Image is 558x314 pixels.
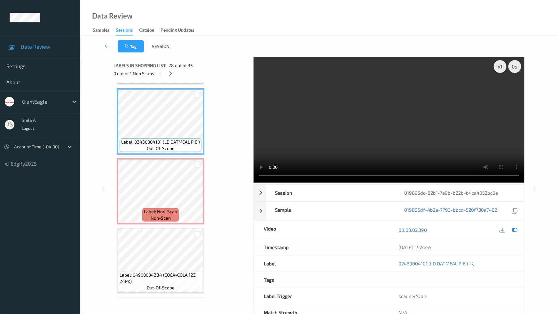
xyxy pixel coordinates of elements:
[404,207,497,215] a: 019895df-4b2e-7793-bbcd-520f730a7492
[398,227,427,233] a: 00:03:02.390
[147,285,175,291] span: out-of-scope
[114,69,249,77] div: 0 out of 1 Non Scans
[120,272,201,285] span: Label: 04900004284 (COCA-COLA 12Z 24PK)
[266,185,395,201] div: Session
[114,62,166,69] span: Labels in shopping list:
[398,244,514,250] div: [DATE] 17:24:55
[254,239,389,255] div: Timestamp
[144,208,177,215] span: Label: Non-Scan
[266,202,395,220] div: Sample
[254,272,389,288] div: Tags
[93,27,109,35] div: Samples
[494,60,507,73] div: x 1
[508,60,521,73] div: 0 s
[398,260,468,267] a: 02430004101 (LD OATMEAL PIE )
[254,184,524,201] div: Session019895dc-82b1-7e9b-b22b-b4ca4052bc6e
[118,40,144,52] button: Tag
[161,26,200,35] a: Pending Updates
[151,215,171,221] span: non-scan
[152,43,170,50] span: Session:
[254,255,389,271] div: Label
[92,13,132,19] div: Data Review
[389,288,524,304] div: scannerScale
[254,288,389,304] div: Label Trigger
[161,27,194,35] div: Pending Updates
[254,201,524,220] div: Sample019895df-4b2e-7793-bbcd-520f730a7492
[116,27,133,35] div: Sessions
[139,26,161,35] a: Catalog
[121,139,200,145] span: Label: 02430004101 (LD OATMEAL PIE )
[169,62,193,69] span: 28 out of 35
[139,27,154,35] div: Catalog
[147,145,175,152] span: out-of-scope
[395,185,524,201] div: 019895dc-82b1-7e9b-b22b-b4ca4052bc6e
[93,26,116,35] a: Samples
[254,221,389,239] div: Video
[116,26,139,35] a: Sessions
